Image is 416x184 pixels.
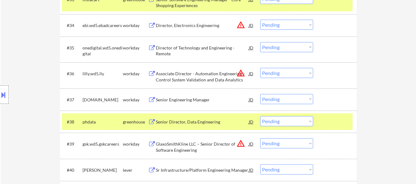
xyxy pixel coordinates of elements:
div: JD [248,42,254,53]
div: Senior Director, Data Engineering [156,119,249,125]
div: Director of Technology and Engineering - Remote [156,45,249,57]
div: JD [248,116,254,127]
button: warning_amber [236,69,245,77]
div: Senior Engineering Manager [156,97,249,103]
button: warning_amber [236,21,245,29]
button: warning_amber [236,139,245,148]
div: JD [248,20,254,31]
div: JD [248,164,254,175]
div: #40 [67,167,78,173]
div: JD [248,138,254,149]
div: JD [248,68,254,79]
div: JD [248,94,254,105]
div: workday [123,71,148,77]
div: Director, Electronics Engineering [156,22,249,29]
div: Associate Director - Automation Engineering – Control System Validation and Data Analytics [156,71,249,83]
div: Sr Infrastructure/Platform Engineering Manager [156,167,249,173]
div: [PERSON_NAME] [83,167,123,173]
div: workday [123,22,148,29]
div: lever [123,167,148,173]
div: greenhouse [123,119,148,125]
div: workday [123,45,148,51]
div: GlaxoSmithKline LLC – Senior Director of Software Engineering [156,141,249,153]
div: workday [123,97,148,103]
div: workday [123,141,148,147]
div: ebi.wd5.ebadcareers [83,22,123,29]
div: #34 [67,22,78,29]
